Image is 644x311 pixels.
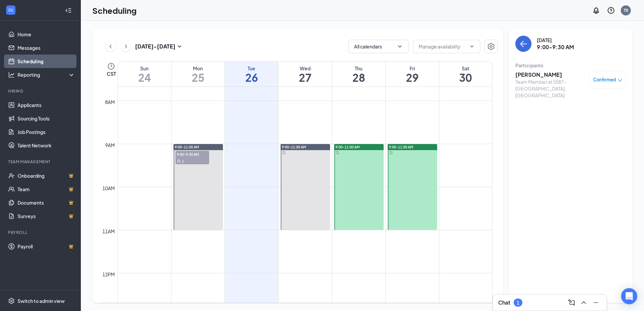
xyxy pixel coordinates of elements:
a: Messages [18,41,75,55]
div: 10am [101,184,116,192]
span: down [618,78,622,83]
div: Switch to admin view [18,298,65,304]
a: August 26, 2025 [225,62,278,87]
div: Team Member at 5587 - [GEOGRAPHIC_DATA], [GEOGRAPHIC_DATA] [515,78,586,99]
svg: Collapse [65,7,72,14]
a: August 30, 2025 [439,62,492,87]
div: 8am [104,98,116,106]
svg: Sync [389,151,393,154]
a: August 29, 2025 [386,62,439,87]
div: 11am [101,228,116,235]
div: Wed [279,65,332,72]
div: Fri [386,65,439,72]
svg: QuestionInfo [607,6,615,14]
svg: Settings [8,298,15,304]
span: 9:00-11:00 AM [175,145,199,149]
svg: ArrowLeft [519,40,527,48]
h3: [PERSON_NAME] [515,71,586,78]
a: Applicants [18,98,75,112]
a: SurveysCrown [18,209,75,223]
h1: 25 [171,72,225,83]
h1: 24 [118,72,171,83]
svg: ChevronDown [469,44,475,49]
div: Sat [439,65,492,72]
h1: 26 [225,72,278,83]
svg: ChevronRight [123,42,129,50]
button: ChevronRight [121,41,131,51]
div: Sun [118,65,171,72]
span: 9:00-11:00 AM [282,145,306,149]
a: Sourcing Tools [18,112,75,125]
div: 9am [104,141,116,149]
h3: 9:00-9:30 AM [537,43,574,51]
div: Team Management [8,159,74,165]
svg: Sync [282,151,286,154]
a: OnboardingCrown [18,169,75,182]
span: CST [107,70,116,77]
div: Hiring [8,88,74,94]
a: August 24, 2025 [118,62,171,87]
div: Payroll [8,230,74,235]
a: PayrollCrown [18,240,75,253]
a: August 28, 2025 [332,62,385,87]
h1: 29 [386,72,439,83]
a: TeamCrown [18,182,75,196]
div: 1 [517,300,519,306]
svg: Analysis [8,71,15,78]
svg: ChevronLeft [107,42,114,50]
input: Manage availability [419,43,466,50]
a: Talent Network [18,139,75,152]
svg: ChevronDown [396,43,403,50]
span: 1 [182,159,184,164]
div: Thu [332,65,385,72]
div: Reporting [18,71,75,78]
div: [DATE] [537,37,574,43]
svg: SmallChevronDown [175,42,184,50]
h3: [DATE] - [DATE] [135,43,175,50]
a: Home [18,28,75,41]
span: 9:00-11:00 AM [389,145,413,149]
a: August 25, 2025 [171,62,225,87]
svg: User [177,159,181,163]
div: Participants [515,62,626,69]
svg: Notifications [592,6,600,14]
span: 9:00-9:30 AM [175,151,209,158]
div: Open Intercom Messenger [621,288,637,304]
svg: ChevronUp [580,299,588,307]
span: 9:00-11:00 AM [335,145,360,149]
button: Minimize [590,297,601,308]
svg: Minimize [592,299,600,307]
h1: 28 [332,72,385,83]
div: 12pm [101,271,116,278]
svg: ComposeMessage [568,299,576,307]
button: All calendarsChevronDown [348,40,409,53]
button: ChevronUp [578,297,589,308]
button: back-button [515,36,532,52]
button: ComposeMessage [566,297,577,308]
a: August 27, 2025 [279,62,332,87]
h1: 27 [279,72,332,83]
div: TB [623,7,628,13]
a: Scheduling [18,55,75,68]
button: ChevronLeft [105,41,116,51]
svg: Sync [336,151,339,154]
button: Settings [484,40,498,53]
div: Tue [225,65,278,72]
span: Confirmed [593,76,616,83]
svg: Settings [487,42,495,50]
h3: Chat [498,299,510,306]
svg: Clock [107,62,115,70]
div: Mon [171,65,225,72]
a: DocumentsCrown [18,196,75,209]
h1: 30 [439,72,492,83]
svg: WorkstreamLogo [7,7,14,13]
h1: Scheduling [92,5,137,16]
a: Job Postings [18,125,75,139]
